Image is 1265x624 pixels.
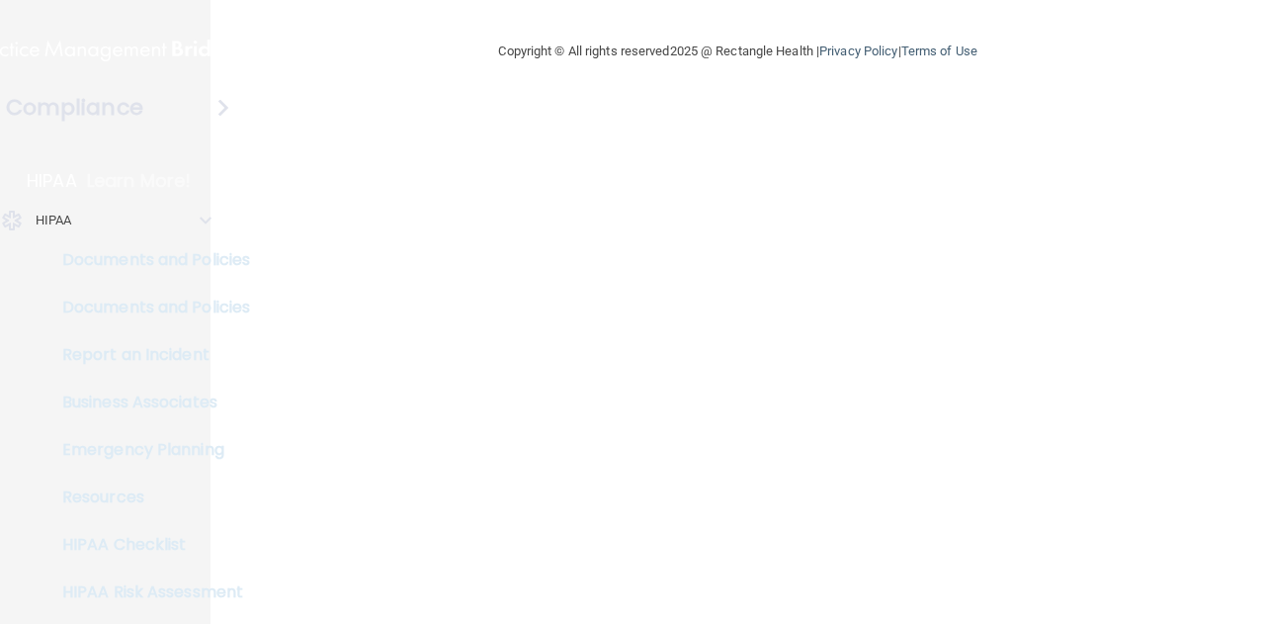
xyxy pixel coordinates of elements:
[13,393,283,412] p: Business Associates
[13,250,283,270] p: Documents and Policies
[6,94,143,122] h4: Compliance
[13,535,283,555] p: HIPAA Checklist
[36,209,72,232] p: HIPAA
[87,169,192,193] p: Learn More!
[901,44,977,58] a: Terms of Use
[13,488,283,507] p: Resources
[819,44,897,58] a: Privacy Policy
[27,169,77,193] p: HIPAA
[13,298,283,317] p: Documents and Policies
[378,20,1099,83] div: Copyright © All rights reserved 2025 @ Rectangle Health | |
[13,440,283,460] p: Emergency Planning
[13,582,283,602] p: HIPAA Risk Assessment
[13,345,283,365] p: Report an Incident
